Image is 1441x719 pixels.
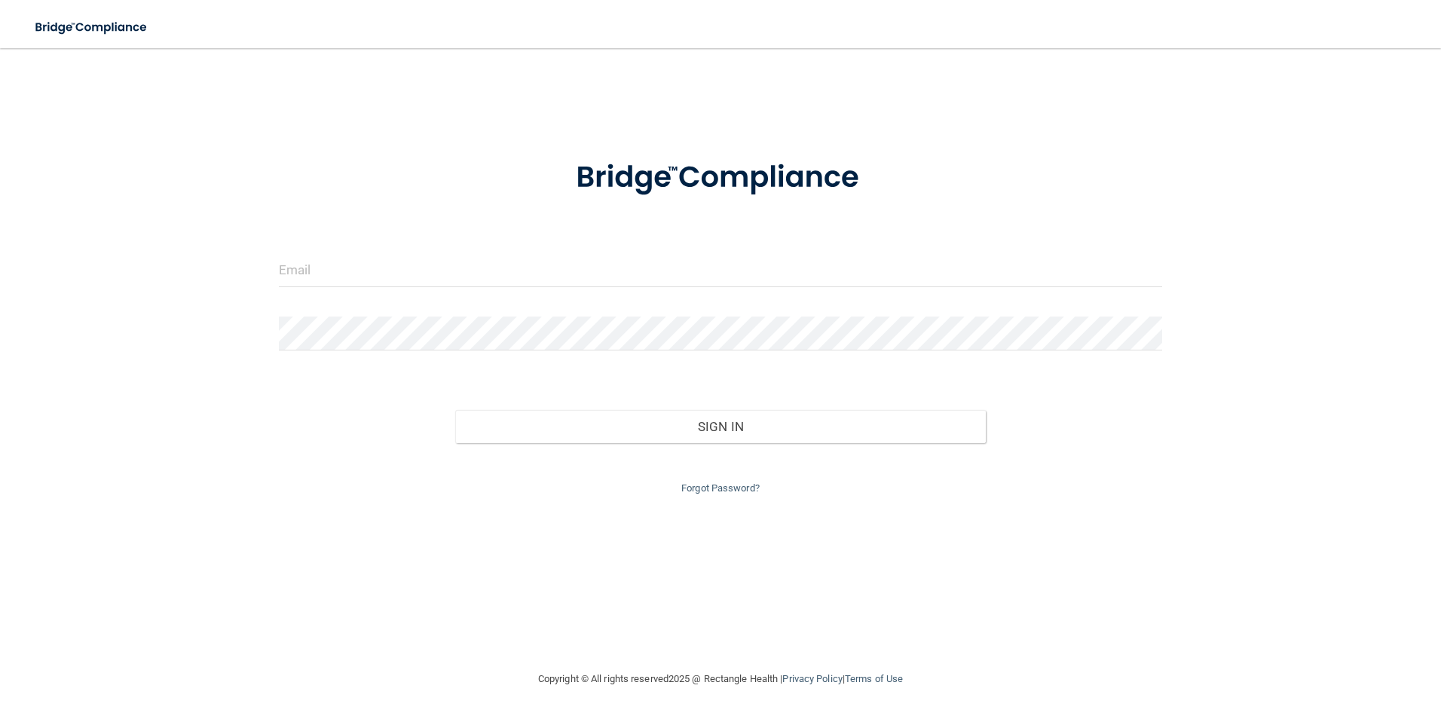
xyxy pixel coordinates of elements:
[782,673,842,684] a: Privacy Policy
[455,410,986,443] button: Sign In
[545,139,896,217] img: bridge_compliance_login_screen.278c3ca4.svg
[23,12,161,43] img: bridge_compliance_login_screen.278c3ca4.svg
[1180,612,1423,672] iframe: Drift Widget Chat Controller
[445,655,996,703] div: Copyright © All rights reserved 2025 @ Rectangle Health | |
[279,253,1163,287] input: Email
[681,482,760,494] a: Forgot Password?
[845,673,903,684] a: Terms of Use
